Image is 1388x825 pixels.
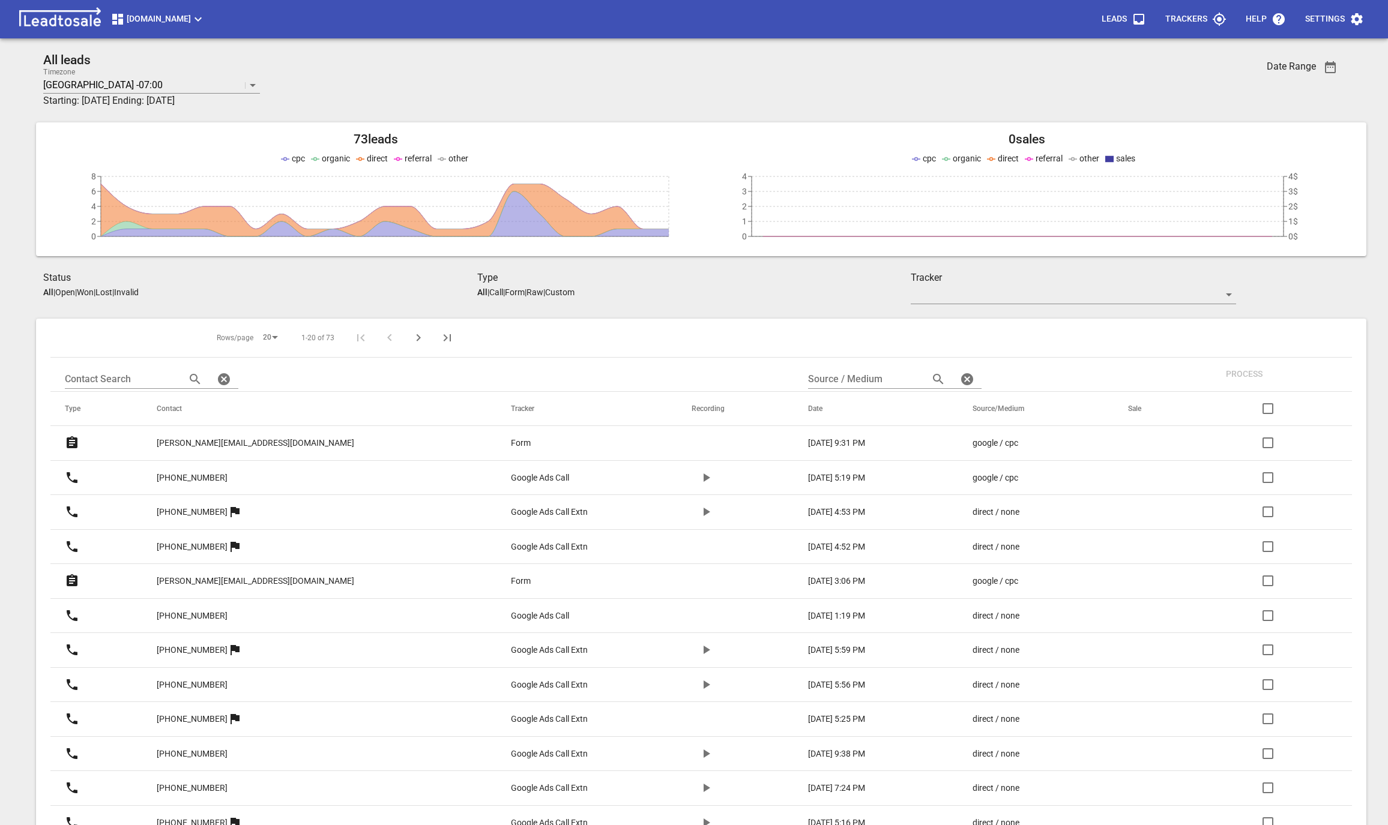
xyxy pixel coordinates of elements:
span: 1-20 of 73 [301,333,334,343]
h3: Starting: [DATE] Ending: [DATE] [43,94,1128,108]
p: Invalid [114,287,139,297]
h3: Status [43,271,477,285]
tspan: 0$ [1288,232,1298,241]
span: | [503,287,505,297]
tspan: 4$ [1288,172,1298,181]
a: google / cpc [973,575,1080,587]
a: [PHONE_NUMBER] [157,463,228,493]
p: Google Ads Call Extn [511,506,588,518]
tspan: 3 [742,187,747,196]
p: [PHONE_NUMBER] [157,506,228,518]
p: Lost [95,287,112,297]
a: [PHONE_NUMBER] [157,601,228,631]
a: [DATE] 5:56 PM [808,679,924,691]
a: Google Ads Call Extn [511,541,643,553]
a: [PHONE_NUMBER] [157,670,228,700]
a: [PHONE_NUMBER] [157,497,228,527]
p: [DATE] 4:53 PM [808,506,865,518]
p: Google Ads Call [511,610,569,622]
span: Rows/page [217,333,253,343]
h2: 0 sales [701,132,1352,147]
a: [PHONE_NUMBER] [157,532,228,562]
svg: More than one lead from this user [228,539,242,554]
a: [PERSON_NAME][EMAIL_ADDRESS][DOMAIN_NAME] [157,428,354,458]
a: direct / none [973,644,1080,656]
a: [DATE] 5:19 PM [808,472,924,484]
p: [DATE] 5:59 PM [808,644,865,656]
p: [PERSON_NAME][EMAIL_ADDRESS][DOMAIN_NAME] [157,437,354,449]
p: direct / none [973,541,1019,553]
span: referral [1036,154,1063,163]
a: Google Ads Call Extn [511,713,643,725]
span: direct [367,154,388,163]
p: Custom [545,287,575,297]
p: google / cpc [973,437,1018,449]
tspan: 1 [742,217,747,226]
svg: Call [65,712,79,726]
span: cpc [923,154,936,163]
a: Form [511,575,643,587]
th: Type [50,392,142,426]
svg: More than one lead from this user [228,643,242,657]
p: [DATE] 9:31 PM [808,437,865,449]
p: Form [511,575,531,587]
tspan: 8 [91,172,96,181]
a: [DATE] 9:38 PM [808,748,924,760]
p: [PHONE_NUMBER] [157,472,228,484]
th: Sale [1114,392,1202,426]
p: Trackers [1165,13,1207,25]
span: | [487,287,489,297]
span: organic [953,154,981,163]
button: Next Page [404,323,433,352]
p: [PHONE_NUMBER] [157,679,228,691]
svg: Call [65,677,79,692]
th: Recording [677,392,794,426]
span: | [94,287,95,297]
svg: Call [65,781,79,795]
a: Google Ads Call Extn [511,679,643,691]
span: sales [1116,154,1135,163]
p: [DATE] 1:19 PM [808,610,865,622]
p: [PHONE_NUMBER] [157,610,228,622]
tspan: 2 [742,202,747,211]
p: [DATE] 5:25 PM [808,713,865,725]
p: [PHONE_NUMBER] [157,782,228,794]
p: Google Ads Call Extn [511,679,588,691]
h3: Tracker [911,271,1236,285]
tspan: 2 [91,217,96,226]
a: direct / none [973,782,1080,794]
img: logo [14,7,106,31]
p: Google Ads Call Extn [511,644,588,656]
p: Raw [527,287,543,297]
p: direct / none [973,748,1019,760]
p: [PHONE_NUMBER] [157,644,228,656]
svg: Call [65,470,79,485]
p: [GEOGRAPHIC_DATA] -07:00 [43,78,163,92]
a: Google Ads Call Extn [511,782,643,794]
p: Form [511,437,531,449]
p: Open [55,287,75,297]
h2: 73 leads [50,132,701,147]
p: Google Ads Call Extn [511,782,588,794]
a: direct / none [973,506,1080,518]
button: Date Range [1316,53,1345,82]
span: organic [322,154,350,163]
p: Google Ads Call Extn [511,713,588,725]
p: Won [77,287,94,297]
p: [DATE] 5:56 PM [808,679,865,691]
svg: Call [65,608,79,623]
div: 20 [258,329,282,346]
p: [DATE] 3:06 PM [808,575,865,587]
tspan: 2$ [1288,202,1298,211]
th: Contact [142,392,496,426]
svg: Form [65,436,79,450]
svg: Call [65,505,79,519]
a: direct / none [973,748,1080,760]
a: Google Ads Call Extn [511,644,643,656]
p: [PHONE_NUMBER] [157,541,228,553]
a: Google Ads Call Extn [511,506,643,518]
p: [DATE] 7:24 PM [808,782,865,794]
span: referral [405,154,432,163]
tspan: 3$ [1288,187,1298,196]
a: [DATE] 5:25 PM [808,713,924,725]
